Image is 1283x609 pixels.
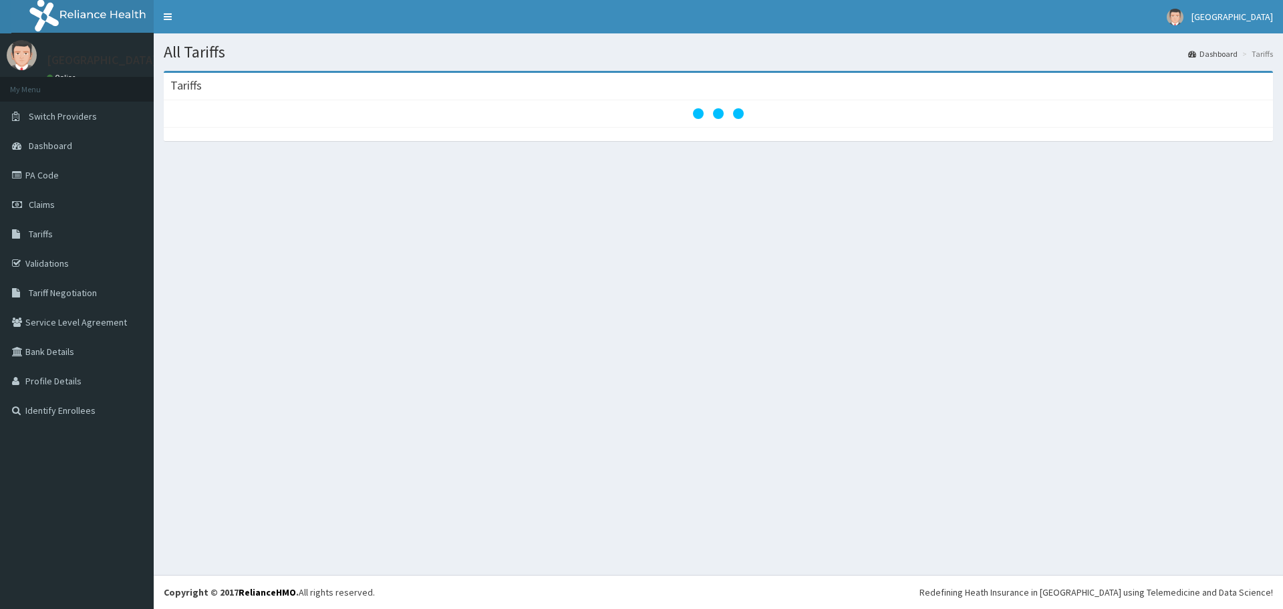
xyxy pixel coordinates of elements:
[170,80,202,92] h3: Tariffs
[47,73,79,82] a: Online
[692,87,745,140] svg: audio-loading
[1188,48,1238,59] a: Dashboard
[1167,9,1183,25] img: User Image
[1191,11,1273,23] span: [GEOGRAPHIC_DATA]
[1239,48,1273,59] li: Tariffs
[29,199,55,211] span: Claims
[29,140,72,152] span: Dashboard
[7,40,37,70] img: User Image
[47,54,157,66] p: [GEOGRAPHIC_DATA]
[164,586,299,598] strong: Copyright © 2017 .
[154,575,1283,609] footer: All rights reserved.
[919,586,1273,599] div: Redefining Heath Insurance in [GEOGRAPHIC_DATA] using Telemedicine and Data Science!
[29,110,97,122] span: Switch Providers
[239,586,296,598] a: RelianceHMO
[29,228,53,240] span: Tariffs
[164,43,1273,61] h1: All Tariffs
[29,287,97,299] span: Tariff Negotiation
